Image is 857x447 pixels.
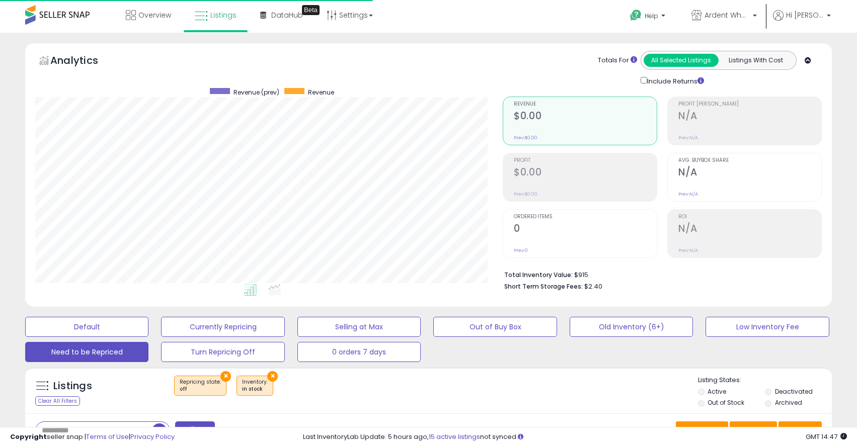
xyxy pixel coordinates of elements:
[698,376,832,385] p: Listing States:
[50,53,118,70] h5: Analytics
[514,110,657,124] h2: $0.00
[678,102,821,107] span: Profit [PERSON_NAME]
[775,387,813,396] label: Deactivated
[220,371,231,382] button: ×
[297,342,421,362] button: 0 orders 7 days
[806,432,847,441] span: 2025-10-7 14:47 GMT
[514,135,537,141] small: Prev: $0.00
[210,10,237,20] span: Listings
[53,379,92,393] h5: Listings
[705,10,750,20] span: Ardent Wholesale
[130,432,175,441] a: Privacy Policy
[25,317,148,337] button: Default
[138,10,171,20] span: Overview
[233,88,279,97] span: Revenue (prev)
[708,398,744,407] label: Out of Stock
[25,342,148,362] button: Need to be Repriced
[645,12,658,20] span: Help
[180,378,221,393] span: Repricing state :
[514,166,657,180] h2: $0.00
[175,421,214,439] button: Filters
[433,317,557,337] button: Out of Buy Box
[514,214,657,220] span: Ordered Items
[35,396,80,406] div: Clear All Filters
[570,317,693,337] button: Old Inventory (6+)
[271,10,303,20] span: DataHub
[242,378,268,393] span: Inventory :
[514,191,537,197] small: Prev: $0.00
[504,271,573,279] b: Total Inventory Value:
[161,342,284,362] button: Turn Repricing Off
[678,166,821,180] h2: N/A
[718,54,793,67] button: Listings With Cost
[678,214,821,220] span: ROI
[504,268,814,280] li: $915
[736,425,768,435] span: Columns
[242,386,268,393] div: in stock
[10,432,47,441] strong: Copyright
[180,386,221,393] div: off
[584,282,602,291] span: $2.40
[775,398,802,407] label: Archived
[630,9,642,22] i: Get Help
[514,223,657,236] h2: 0
[504,282,583,291] b: Short Term Storage Fees:
[303,432,847,442] div: Last InventoryLab Update: 5 hours ago, not synced.
[514,247,528,253] small: Prev: 0
[514,158,657,163] span: Profit
[786,10,824,20] span: Hi [PERSON_NAME]
[308,88,334,97] span: Revenue
[678,158,821,163] span: Avg. Buybox Share
[678,110,821,124] h2: N/A
[778,421,822,438] button: Actions
[598,56,637,65] div: Totals For
[678,135,698,141] small: Prev: N/A
[429,432,480,441] a: 15 active listings
[267,371,278,382] button: ×
[678,223,821,236] h2: N/A
[161,317,284,337] button: Currently Repricing
[678,247,698,253] small: Prev: N/A
[633,75,716,86] div: Include Returns
[730,421,777,438] button: Columns
[622,2,675,33] a: Help
[706,317,829,337] button: Low Inventory Fee
[708,387,726,396] label: Active
[773,10,831,33] a: Hi [PERSON_NAME]
[644,54,719,67] button: All Selected Listings
[678,191,698,197] small: Prev: N/A
[302,5,320,15] div: Tooltip anchor
[10,432,175,442] div: seller snap | |
[676,421,728,438] button: Save View
[514,102,657,107] span: Revenue
[297,317,421,337] button: Selling at Max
